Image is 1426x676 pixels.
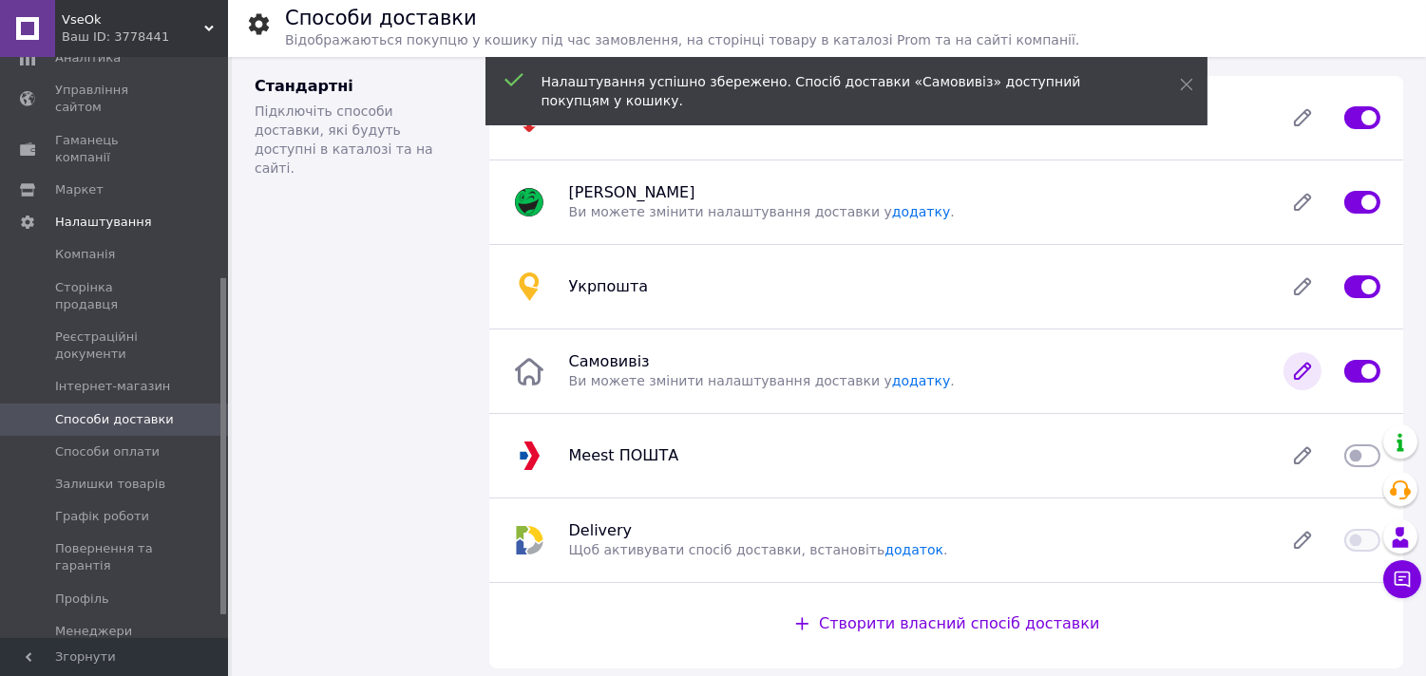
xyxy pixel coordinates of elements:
[55,181,104,198] span: Маркет
[55,132,176,166] span: Гаманець компанії
[55,508,149,525] span: Графік роботи
[569,446,679,464] span: Meest ПОШТА
[255,77,353,95] span: Стандартні
[569,277,649,295] span: Укрпошта
[819,614,1099,632] span: Створити власний спосіб доставки
[542,72,1132,110] div: Налаштування успішно збережено. Спосіб доставки «Самовивіз» доступний покупцям у кошику.
[55,329,176,363] span: Реєстраційні документи
[569,373,955,388] span: Ви можете змінити налаштування доставки у .
[892,204,950,219] a: додатку
[55,591,109,608] span: Профіль
[569,521,632,539] span: Delivery
[62,11,204,28] span: VseOk
[285,7,477,29] h1: Способи доставки
[55,540,176,574] span: Повернення та гарантія
[569,183,695,201] span: [PERSON_NAME]
[55,476,165,493] span: Залишки товарів
[55,279,176,313] span: Сторінка продавця
[892,373,950,388] a: додатку
[55,411,174,428] span: Способи доставки
[55,214,152,231] span: Налаштування
[1383,560,1421,598] button: Чат з покупцем
[569,352,650,370] span: Самовивіз
[62,28,228,46] div: Ваш ID: 3778441
[55,443,160,460] span: Способи оплати
[55,623,132,640] span: Менеджери
[255,103,433,176] span: Підключіть способи доставки, які будуть доступні в каталозі та на сайті.
[569,204,955,219] span: Ви можете змінити налаштування доставки у .
[884,542,943,557] a: додаток
[55,49,121,66] span: Аналітика
[55,378,170,395] span: Інтернет-магазин
[285,32,1079,47] span: Відображаються покупцю у кошику під час замовлення, на сторінці товару в каталозі Prom та на сайт...
[55,82,176,116] span: Управління сайтом
[569,542,948,557] span: Щоб активувати спосіб доставки, встановіть .
[55,246,115,263] span: Компанія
